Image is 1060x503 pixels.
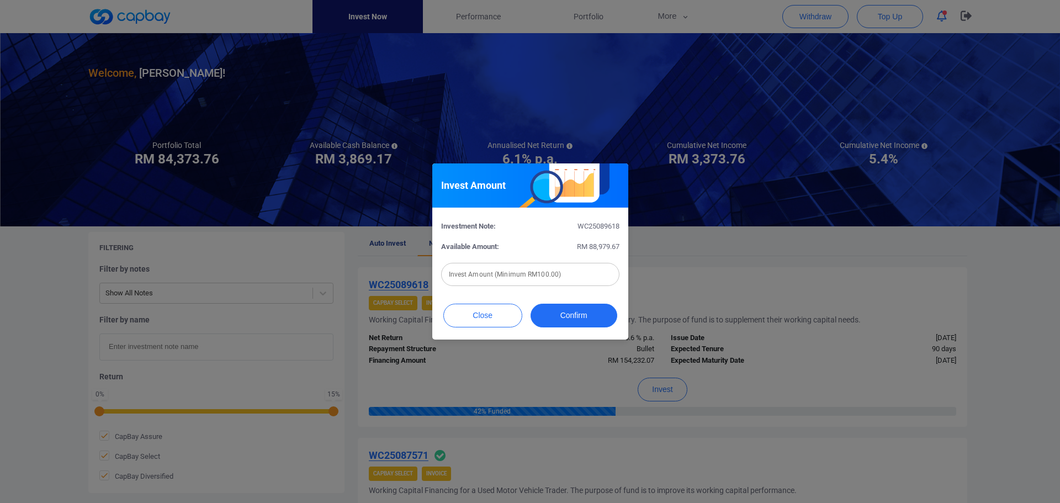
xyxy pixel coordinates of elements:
div: Available Amount: [433,241,531,253]
div: Investment Note: [433,221,531,232]
span: RM 88,979.67 [577,242,619,251]
div: WC25089618 [530,221,628,232]
h5: Invest Amount [441,179,506,192]
button: Close [443,304,522,327]
button: Confirm [531,304,617,327]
